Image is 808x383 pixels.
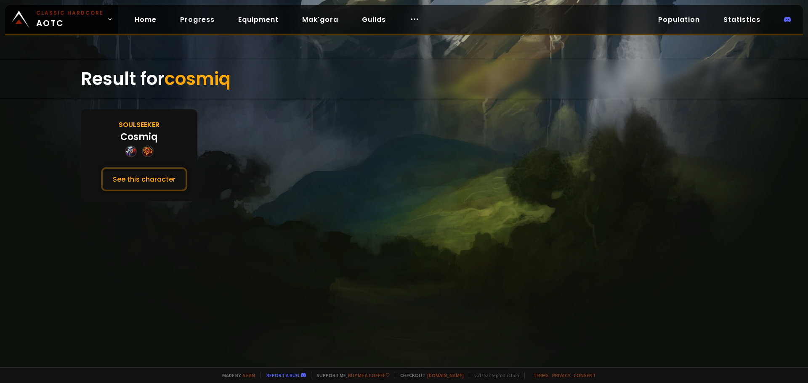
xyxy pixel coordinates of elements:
div: Result for [81,59,727,99]
small: Classic Hardcore [36,9,104,17]
a: a fan [242,372,255,378]
button: See this character [101,167,187,191]
a: Report a bug [266,372,299,378]
a: Terms [533,372,549,378]
a: Consent [574,372,596,378]
a: Classic HardcoreAOTC [5,5,118,34]
div: Cosmiq [120,130,158,144]
span: v. d752d5 - production [469,372,519,378]
a: Population [651,11,707,28]
a: [DOMAIN_NAME] [427,372,464,378]
span: AOTC [36,9,104,29]
div: Soulseeker [119,119,159,130]
a: Buy me a coffee [348,372,390,378]
a: Privacy [552,372,570,378]
a: Equipment [231,11,285,28]
span: Support me, [311,372,390,378]
a: Statistics [717,11,767,28]
a: Guilds [355,11,393,28]
a: Progress [173,11,221,28]
a: Mak'gora [295,11,345,28]
span: Checkout [395,372,464,378]
span: Made by [217,372,255,378]
a: Home [128,11,163,28]
span: cosmiq [165,66,231,91]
